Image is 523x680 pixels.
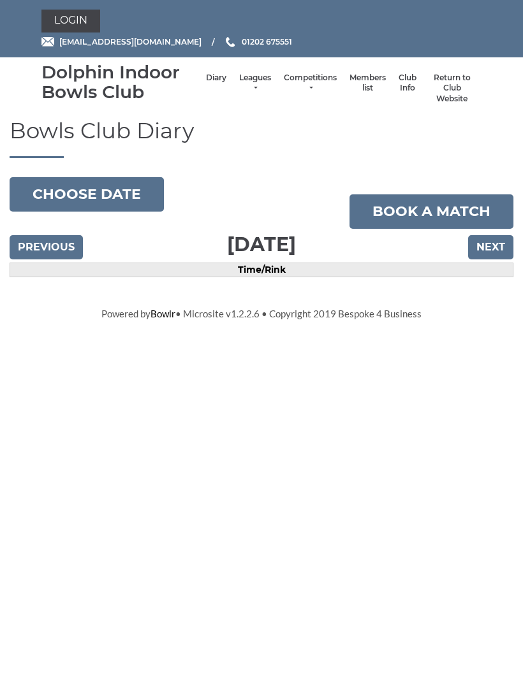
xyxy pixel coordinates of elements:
a: Return to Club Website [429,73,475,105]
a: Phone us 01202 675551 [224,36,292,48]
input: Previous [10,235,83,259]
a: Book a match [350,194,513,229]
a: Members list [350,73,386,94]
span: [EMAIL_ADDRESS][DOMAIN_NAME] [59,37,202,47]
a: Login [41,10,100,33]
td: Time/Rink [10,263,513,277]
input: Next [468,235,513,259]
a: Email [EMAIL_ADDRESS][DOMAIN_NAME] [41,36,202,48]
a: Bowlr [151,308,175,319]
div: Dolphin Indoor Bowls Club [41,62,200,102]
h1: Bowls Club Diary [10,119,513,157]
img: Phone us [226,37,235,47]
span: 01202 675551 [242,37,292,47]
a: Competitions [284,73,337,94]
a: Club Info [399,73,416,94]
span: Powered by • Microsite v1.2.2.6 • Copyright 2019 Bespoke 4 Business [101,308,422,319]
img: Email [41,37,54,47]
a: Leagues [239,73,271,94]
a: Diary [206,73,226,83]
button: Choose date [10,177,164,212]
